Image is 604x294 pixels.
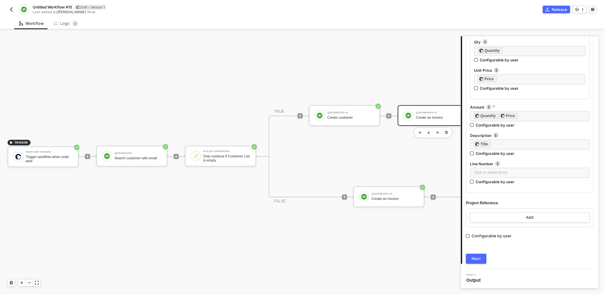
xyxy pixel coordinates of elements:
[75,5,106,10] div: Draft • Version 1
[493,133,498,138] img: icon-info
[33,4,72,10] span: Untitled Workflow #15
[14,140,28,145] span: TRIGGER
[434,129,441,136] button: copy-block
[419,132,421,134] img: edit-cred
[476,151,514,156] div: Configurable by user
[387,114,391,118] span: icon-play
[484,48,500,54] div: Quantity
[470,161,590,167] label: Line Number
[274,198,286,204] div: FALSE
[483,39,488,44] img: icon-info
[274,109,284,115] div: TRUE
[480,113,496,119] div: Quantity
[8,6,15,13] button: back
[484,76,494,82] div: Price
[115,152,162,155] div: QuickBooks
[475,114,479,118] img: fieldIcon
[376,104,381,109] span: icon-success-page
[203,154,250,162] div: Only continue if Customer List: is empty
[26,151,73,153] div: Shopline Trigger
[20,281,24,285] span: icon-play
[474,68,585,73] label: Unit Price
[9,7,14,12] img: back
[573,6,586,13] button: 1
[405,113,411,118] img: icon
[466,277,483,283] span: Output
[372,197,419,201] div: Create an Invoice
[15,154,21,160] img: icon
[104,153,110,159] img: icon
[54,20,78,27] div: Logs
[466,274,483,276] span: Step 3
[476,122,514,128] div: Configurable by user
[480,141,488,147] div: Title
[416,129,424,136] button: edit-cred
[416,116,463,120] div: Create an invoice
[361,194,367,200] img: icon
[479,49,483,53] img: fieldIcon
[252,144,257,149] span: icon-success-page
[475,142,479,146] img: fieldIcon
[193,153,199,159] img: icon
[436,131,439,134] img: copy-block
[9,141,13,144] span: icon-play
[431,195,435,199] span: icon-play
[526,215,534,220] div: Add
[543,6,570,13] button: Release
[591,8,595,11] span: icon-settings
[474,39,585,45] label: Qty
[74,145,79,150] span: icon-success-page
[203,150,250,153] div: If-Else Conditions
[72,20,78,27] sup: 0
[21,7,26,12] img: integration-icon
[416,111,463,114] div: QuickBooks #3
[86,155,89,158] span: icon-play
[486,105,491,110] img: icon-info
[575,8,579,11] span: icon-versioning
[501,114,505,118] img: fieldIcon
[480,57,518,63] div: Configurable by user
[472,256,481,261] div: Next
[76,5,79,9] span: icon-edit
[298,114,302,118] span: icon-play
[19,21,44,26] div: Workflow
[480,86,518,91] div: Configurable by user
[479,77,483,81] img: fieldIcon
[425,129,433,136] button: edit-cred
[27,281,31,285] span: icon-minus
[466,254,486,264] button: Next
[327,111,374,114] div: QuickBooks #2
[495,161,500,166] img: icon-info
[35,281,39,285] span: icon-expand
[470,105,590,110] label: Amount
[26,155,73,163] div: Trigger workflow when order paid
[472,233,512,239] div: Configurable by user
[163,144,168,149] span: icon-success-page
[372,193,419,195] div: QuickBooks #4
[57,10,86,14] span: [PERSON_NAME]
[582,7,584,12] div: 1
[343,195,346,199] span: icon-play
[174,155,178,158] span: icon-play
[466,199,498,207] span: Project Reference
[470,133,590,138] label: Description
[420,185,425,190] span: icon-success-page
[476,179,514,184] div: Configurable by user
[470,212,590,223] button: Add
[428,131,430,134] img: edit-cred
[327,116,374,120] div: Create customer
[317,113,322,118] img: icon
[115,156,162,160] div: Search customer with email
[494,68,499,73] img: icon-info
[506,113,515,119] div: Price
[552,7,567,12] div: Release
[545,8,549,11] span: icon-commerce
[33,10,301,14] div: Last edited by - Now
